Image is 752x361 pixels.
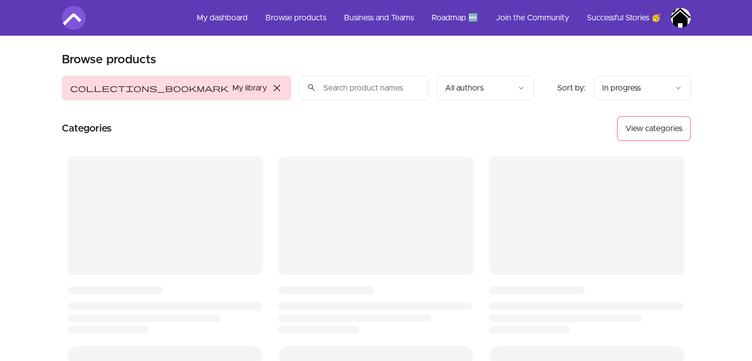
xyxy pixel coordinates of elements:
[671,8,691,28] img: Profile image for Muhammad Faisal Imran Khan
[70,82,228,94] span: collections_bookmark
[62,6,86,30] img: Amigoscode logo
[617,116,691,141] button: View categories
[424,6,486,30] a: Roadmap 🆕
[557,84,586,92] span: Sort by:
[336,6,422,30] a: Business and Teams
[488,6,577,30] a: Join the Community
[62,116,112,141] h2: Categories
[189,6,691,30] nav: Main
[299,76,429,100] input: Search product names
[307,81,316,94] span: search
[437,76,533,100] button: Filter by author
[271,82,283,94] span: close
[62,52,156,68] h2: Browse products
[189,6,256,30] a: My dashboard
[579,6,669,30] a: Successful Stories 🥳
[258,6,334,30] a: Browse products
[62,76,291,100] button: Filter by My library
[594,76,691,100] button: Product sort options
